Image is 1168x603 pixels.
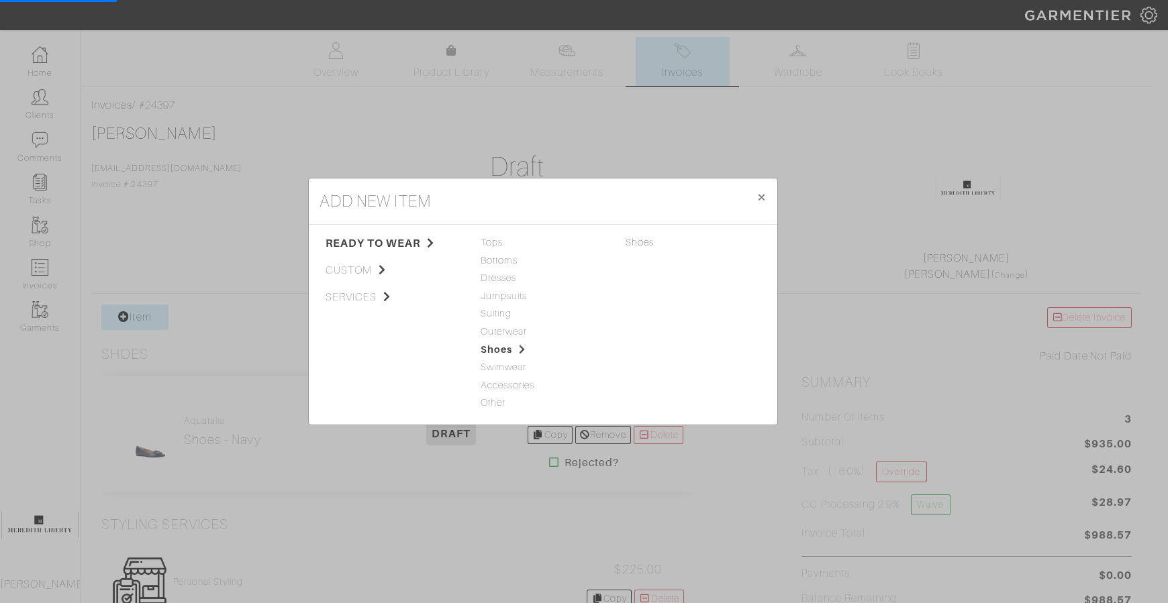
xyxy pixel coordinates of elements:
[481,396,605,410] span: Other
[481,343,605,358] span: Shoes
[626,237,654,248] a: Shoes
[481,307,605,321] span: Suiting
[757,188,767,206] span: ×
[320,189,432,213] h4: add new item
[326,262,460,278] span: custom
[481,325,605,339] span: Outerwear
[326,289,460,305] span: services
[481,254,605,268] span: Bottoms
[481,289,605,304] span: Jumpsuits
[481,360,605,375] span: Swimwear
[326,235,460,252] span: ready to wear
[481,235,605,250] span: Tops
[481,271,605,286] span: Dresses
[481,378,605,393] span: Accessories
